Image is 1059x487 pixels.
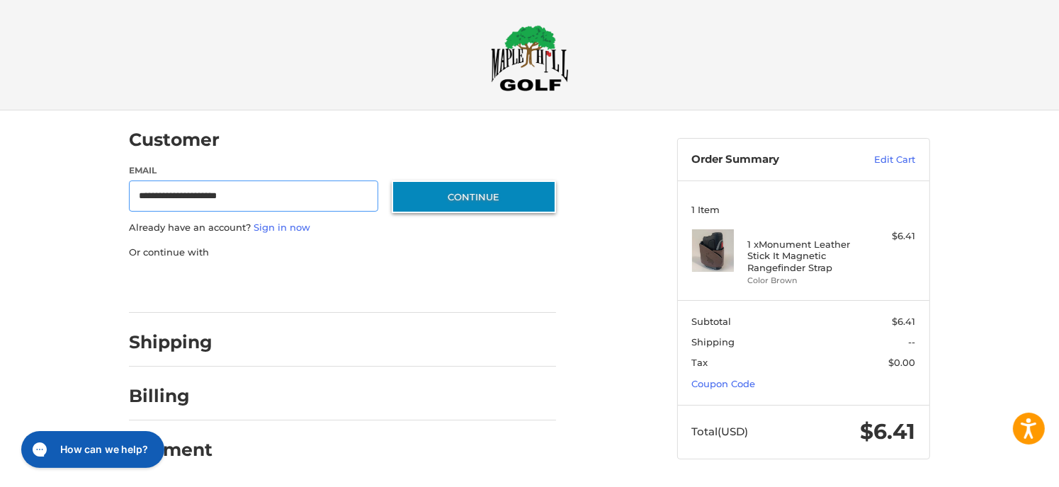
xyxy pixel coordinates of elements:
h3: 1 Item [692,204,916,215]
a: Coupon Code [692,378,756,389]
span: -- [909,336,916,348]
span: $6.41 [861,418,916,445]
h3: Order Summary [692,153,844,167]
h2: Billing [129,385,212,407]
a: Edit Cart [844,153,916,167]
iframe: Gorgias live chat messenger [14,426,168,473]
span: Shipping [692,336,735,348]
li: Color Brown [748,275,856,287]
h2: Shipping [129,331,213,353]
a: Sign in now [254,222,310,233]
button: Continue [392,181,556,213]
iframe: PayPal-paypal [125,273,231,299]
p: Or continue with [129,246,556,260]
h2: Customer [129,129,220,151]
span: $0.00 [889,357,916,368]
h2: Payment [129,439,213,461]
div: $6.41 [860,229,916,243]
span: Total (USD) [692,425,749,438]
img: Maple Hill Golf [491,25,569,91]
iframe: PayPal-paylater [244,273,351,299]
span: $6.41 [893,316,916,327]
span: Subtotal [692,316,732,327]
iframe: PayPal-venmo [365,273,471,299]
h4: 1 x Monument Leather Stick It Magnetic Rangefinder Strap [748,239,856,273]
label: Email [129,164,378,177]
p: Already have an account? [129,221,556,235]
span: Tax [692,357,708,368]
iframe: Google Customer Reviews [942,449,1059,487]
